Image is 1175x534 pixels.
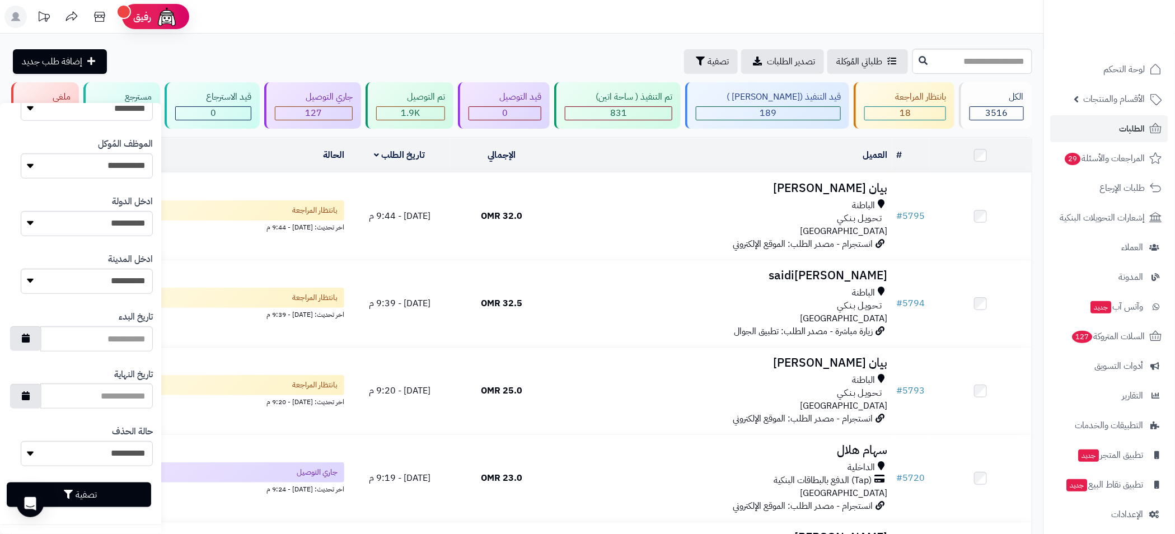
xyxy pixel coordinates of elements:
[970,91,1024,104] div: الكل
[323,148,344,162] a: الحالة
[481,209,522,223] span: 32.0 OMR
[851,82,957,129] a: بانتظار المراجعة 18
[801,312,888,325] span: [GEOGRAPHIC_DATA]
[456,82,552,129] a: قيد التوصيل 0
[897,209,925,223] a: #5795
[1100,180,1145,196] span: طلبات الإرجاع
[837,299,882,312] span: تـحـويـل بـنـكـي
[733,237,873,251] span: انستجرام - مصدر الطلب: الموقع الإلكتروني
[774,474,872,487] span: (Tap) الدفع بالبطاقات البنكية
[864,91,946,104] div: بانتظار المراجعة
[262,82,363,129] a: جاري التوصيل 127
[1075,418,1144,433] span: التطبيقات والخدمات
[1084,91,1145,107] span: الأقسام والمنتجات
[469,107,541,120] div: 0
[81,82,162,129] a: مسترجع 4
[733,412,873,425] span: انستجرام - مصدر الطلب: الموقع الإلكتروني
[1122,240,1144,255] span: العملاء
[897,297,925,310] a: #5794
[376,91,445,104] div: تم التوصيل
[1064,151,1145,166] span: المراجعات والأسئلة
[1051,412,1168,439] a: التطبيقات والخدمات
[133,10,151,24] span: رفيق
[374,148,425,162] a: تاريخ الطلب
[557,182,888,195] h3: بيان [PERSON_NAME]
[696,91,841,104] div: قيد التنفيذ ([PERSON_NAME] )
[119,311,153,324] label: تاريخ البدء
[1090,299,1144,315] span: وآتس آب
[481,471,522,485] span: 23.0 OMR
[957,82,1034,129] a: الكل3516
[1051,293,1168,320] a: وآتس آبجديد
[112,425,153,438] label: حالة الحذف
[16,308,344,320] div: اخر تحديث: [DATE] - 9:39 م
[863,148,888,162] a: العميل
[481,384,522,397] span: 25.0 OMR
[1122,388,1144,404] span: التقارير
[565,107,672,120] div: 831
[112,195,153,208] label: ادخل الدولة
[377,107,444,120] div: 1916
[552,82,683,129] a: تم التنفيذ ( ساحة اتين) 831
[114,368,153,381] label: تاريخ النهاية
[1051,442,1168,469] a: تطبيق المتجرجديد
[865,107,945,120] div: 18
[848,461,876,474] span: الداخلية
[897,471,925,485] a: #5720
[16,395,344,407] div: اخر تحديث: [DATE] - 9:20 م
[741,49,824,74] a: تصدير الطلبات
[1051,353,1168,380] a: أدوات التسويق
[176,107,251,120] div: 0
[1051,204,1168,231] a: إشعارات التحويلات البنكية
[696,107,840,120] div: 189
[853,374,876,387] span: الباطنة
[1095,358,1144,374] span: أدوات التسويق
[1119,269,1144,285] span: المدونة
[708,55,729,68] span: تصفية
[108,253,153,266] label: ادخل المدينة
[9,82,81,129] a: ملغي 431
[369,297,430,310] span: [DATE] - 9:39 م
[1051,175,1168,202] a: طلبات الإرجاع
[1051,382,1168,409] a: التقارير
[1065,153,1081,165] span: 29
[1067,479,1088,491] span: جديد
[156,6,178,28] img: ai-face.png
[1073,331,1093,343] span: 127
[897,297,903,310] span: #
[1060,210,1145,226] span: إشعارات التحويلات البنكية
[13,49,107,74] a: إضافة طلب جديد
[363,82,456,129] a: تم التوصيل 1.9K
[1051,234,1168,261] a: العملاء
[684,49,738,74] button: تصفية
[1051,56,1168,83] a: لوحة التحكم
[292,205,338,216] span: بانتظار المراجعة
[16,221,344,232] div: اخر تحديث: [DATE] - 9:44 م
[760,106,777,120] span: 189
[369,471,430,485] span: [DATE] - 9:19 م
[297,467,338,478] span: جاري التوصيل
[1051,471,1168,498] a: تطبيق نقاط البيعجديد
[1071,329,1145,344] span: السلات المتروكة
[1051,145,1168,172] a: المراجعات والأسئلة29
[22,91,71,104] div: ملغي
[1051,323,1168,350] a: السلات المتروكة127
[369,384,430,397] span: [DATE] - 9:20 م
[210,106,216,120] span: 0
[610,106,627,120] span: 831
[1091,301,1112,313] span: جديد
[557,269,888,282] h3: [PERSON_NAME]saidi
[1051,115,1168,142] a: الطلبات
[734,325,873,338] span: زيارة مباشرة - مصدر الطلب: تطبيق الجوال
[98,138,153,151] label: الموظف المُوكل
[292,380,338,391] span: بانتظار المراجعة
[1078,447,1144,463] span: تطبيق المتجر
[162,82,262,129] a: قيد الاسترجاع 0
[557,357,888,369] h3: بيان [PERSON_NAME]
[22,55,82,68] span: إضافة طلب جديد
[683,82,851,129] a: قيد التنفيذ ([PERSON_NAME] ) 189
[897,384,903,397] span: #
[767,55,815,68] span: تصدير الطلبات
[853,287,876,299] span: الباطنة
[897,209,903,223] span: #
